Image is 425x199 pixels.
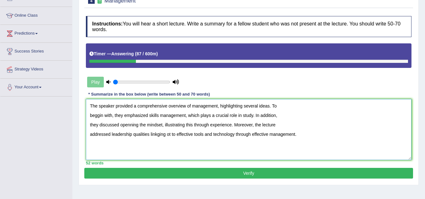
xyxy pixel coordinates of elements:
b: Answering [111,51,134,56]
div: * Summarize in the box below (write between 50 and 70 words) [86,91,212,97]
button: Verify [84,168,413,179]
a: Your Account [0,79,72,94]
a: Strategy Videos [0,61,72,76]
b: ) [156,51,158,56]
a: Success Stories [0,43,72,58]
b: Instructions: [92,21,123,26]
div: 52 words [86,160,411,166]
b: ( [135,51,137,56]
h5: Timer — [89,52,158,56]
a: Online Class [0,7,72,23]
b: 87 / 600m [137,51,156,56]
h4: You will hear a short lecture. Write a summary for a fellow student who was not present at the le... [86,16,411,37]
a: Predictions [0,25,72,41]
